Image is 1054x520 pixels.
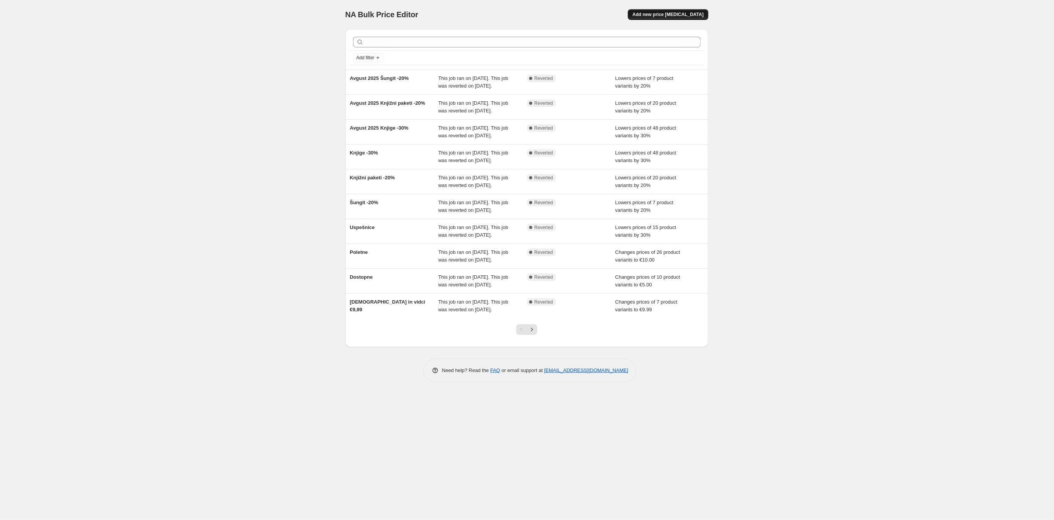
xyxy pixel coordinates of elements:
[357,55,375,61] span: Add filter
[350,200,378,205] span: Šungit -20%
[516,324,537,335] nav: Pagination
[544,367,628,373] a: [EMAIL_ADDRESS][DOMAIN_NAME]
[438,249,508,263] span: This job ran on [DATE]. This job was reverted on [DATE].
[615,75,673,89] span: Lowers prices of 7 product variants by 20%
[350,274,373,280] span: Dostopne
[615,274,680,288] span: Changes prices of 10 product variants to €5.00
[535,150,553,156] span: Reverted
[350,224,375,230] span: Uspešnice
[500,367,544,373] span: or email support at
[632,11,704,18] span: Add new price [MEDICAL_DATA]
[615,299,678,312] span: Changes prices of 7 product variants to €9.99
[615,100,676,114] span: Lowers prices of 20 product variants by 20%
[438,274,508,288] span: This job ran on [DATE]. This job was reverted on [DATE].
[615,175,676,188] span: Lowers prices of 20 product variants by 20%
[535,125,553,131] span: Reverted
[350,299,425,312] span: [DEMOGRAPHIC_DATA] in vidci €9,99
[535,175,553,181] span: Reverted
[438,100,508,114] span: This job ran on [DATE]. This job was reverted on [DATE].
[628,9,708,20] button: Add new price [MEDICAL_DATA]
[350,249,368,255] span: Poletne
[350,150,378,156] span: Knjige -30%
[438,125,508,138] span: This job ran on [DATE]. This job was reverted on [DATE].
[615,249,680,263] span: Changes prices of 26 product variants to €10.00
[527,324,537,335] button: Next
[438,224,508,238] span: This job ran on [DATE]. This job was reverted on [DATE].
[535,249,553,255] span: Reverted
[615,200,673,213] span: Lowers prices of 7 product variants by 20%
[350,100,425,106] span: Avgust 2025 Knjižni paketi -20%
[615,150,676,163] span: Lowers prices of 48 product variants by 30%
[350,125,409,131] span: Avgust 2025 Knjige -30%
[438,299,508,312] span: This job ran on [DATE]. This job was reverted on [DATE].
[438,175,508,188] span: This job ran on [DATE]. This job was reverted on [DATE].
[350,175,395,180] span: Knjižni paketi -20%
[490,367,500,373] a: FAQ
[535,299,553,305] span: Reverted
[535,200,553,206] span: Reverted
[535,224,553,231] span: Reverted
[353,53,384,62] button: Add filter
[350,75,409,81] span: Avgust 2025 Šungit -20%
[535,274,553,280] span: Reverted
[442,367,491,373] span: Need help? Read the
[345,10,418,19] span: NA Bulk Price Editor
[438,75,508,89] span: This job ran on [DATE]. This job was reverted on [DATE].
[438,200,508,213] span: This job ran on [DATE]. This job was reverted on [DATE].
[535,100,553,106] span: Reverted
[615,125,676,138] span: Lowers prices of 48 product variants by 30%
[615,224,676,238] span: Lowers prices of 15 product variants by 30%
[438,150,508,163] span: This job ran on [DATE]. This job was reverted on [DATE].
[535,75,553,81] span: Reverted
